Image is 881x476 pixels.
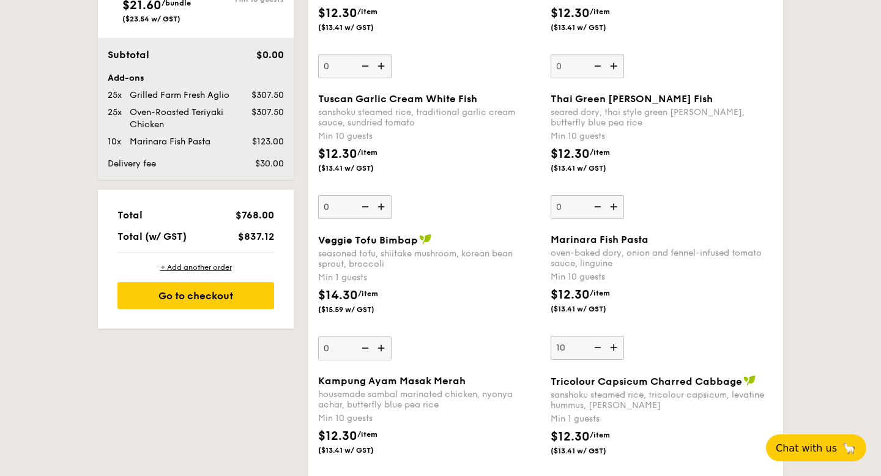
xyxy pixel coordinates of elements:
[551,271,773,283] div: Min 10 guests
[251,107,284,117] span: $307.50
[743,375,756,386] img: icon-vegan.f8ff3823.svg
[551,163,634,173] span: ($13.41 w/ GST)
[252,136,284,147] span: $123.00
[318,375,466,387] span: Kampung Ayam Masak Merah
[256,49,284,61] span: $0.00
[776,442,837,454] span: Chat with us
[551,130,773,143] div: Min 10 guests
[419,234,431,245] img: icon-vegan.f8ff3823.svg
[318,337,392,360] input: Veggie Tofu Bimbapseasoned tofu, shiitake mushroom, korean bean sprout, broccoliMin 1 guests$14.3...
[551,93,713,105] span: Thai Green [PERSON_NAME] Fish
[357,148,377,157] span: /item
[318,195,392,219] input: Tuscan Garlic Cream White Fishsanshoku steamed rice, traditional garlic cream sauce, sundried tom...
[103,136,125,148] div: 10x
[551,446,634,456] span: ($13.41 w/ GST)
[125,106,236,131] div: Oven-Roasted Teriyaki Chicken
[318,234,418,246] span: Veggie Tofu Bimbap
[587,195,606,218] img: icon-reduce.1d2dbef1.svg
[318,412,541,425] div: Min 10 guests
[108,49,149,61] span: Subtotal
[117,262,274,272] div: + Add another order
[125,89,236,102] div: Grilled Farm Fresh Aglio
[551,54,624,78] input: assam spiced broth, baked white fish, butterfly blue pea riceMin 10 guests$12.30/item($13.41 w/ GST)
[551,248,773,269] div: oven-baked dory, onion and fennel-infused tomato sauce, linguine
[551,376,742,387] span: Tricolour Capsicum Charred Cabbage
[373,54,392,78] img: icon-add.58712e84.svg
[357,430,377,439] span: /item
[590,431,610,439] span: /item
[318,6,357,21] span: $12.30
[318,163,401,173] span: ($13.41 w/ GST)
[117,231,187,242] span: Total (w/ GST)
[587,336,606,359] img: icon-reduce.1d2dbef1.svg
[355,337,373,360] img: icon-reduce.1d2dbef1.svg
[318,93,477,105] span: Tuscan Garlic Cream White Fish
[373,195,392,218] img: icon-add.58712e84.svg
[606,195,624,218] img: icon-add.58712e84.svg
[551,6,590,21] span: $12.30
[590,289,610,297] span: /item
[606,336,624,359] img: icon-add.58712e84.svg
[318,23,401,32] span: ($13.41 w/ GST)
[551,23,634,32] span: ($13.41 w/ GST)
[551,304,634,314] span: ($13.41 w/ GST)
[108,72,284,84] div: Add-ons
[355,54,373,78] img: icon-reduce.1d2dbef1.svg
[551,288,590,302] span: $12.30
[103,106,125,119] div: 25x
[108,158,156,169] span: Delivery fee
[122,15,180,23] span: ($23.54 w/ GST)
[318,54,392,78] input: with nyonya [PERSON_NAME] paste, mini bread roll, roasted potatoMin 10 guests$12.30/item($13.41 w...
[236,209,274,221] span: $768.00
[318,147,357,162] span: $12.30
[318,272,541,284] div: Min 1 guests
[125,136,236,148] div: Marinara Fish Pasta
[551,147,590,162] span: $12.30
[318,288,358,303] span: $14.30
[551,413,773,425] div: Min 1 guests
[373,337,392,360] img: icon-add.58712e84.svg
[318,248,541,269] div: seasoned tofu, shiitake mushroom, korean bean sprout, broccoli
[842,441,857,455] span: 🦙
[551,107,773,128] div: seared dory, thai style green [PERSON_NAME], butterfly blue pea rice
[318,107,541,128] div: sanshoku steamed rice, traditional garlic cream sauce, sundried tomato
[318,130,541,143] div: Min 10 guests
[551,195,624,219] input: Thai Green [PERSON_NAME] Fishseared dory, thai style green [PERSON_NAME], butterfly blue pea rice...
[117,282,274,309] div: Go to checkout
[355,195,373,218] img: icon-reduce.1d2dbef1.svg
[103,89,125,102] div: 25x
[251,90,284,100] span: $307.50
[766,434,866,461] button: Chat with us🦙
[255,158,284,169] span: $30.00
[551,390,773,411] div: sanshoku steamed rice, tricolour capsicum, levatine hummus, [PERSON_NAME]
[606,54,624,78] img: icon-add.58712e84.svg
[551,336,624,360] input: Marinara Fish Pastaoven-baked dory, onion and fennel-infused tomato sauce, linguineMin 10 guests$...
[318,305,401,314] span: ($15.59 w/ GST)
[551,234,649,245] span: Marinara Fish Pasta
[357,7,377,16] span: /item
[587,54,606,78] img: icon-reduce.1d2dbef1.svg
[318,389,541,410] div: housemade sambal marinated chicken, nyonya achar, butterfly blue pea rice
[238,231,274,242] span: $837.12
[551,430,590,444] span: $12.30
[358,289,378,298] span: /item
[318,429,357,444] span: $12.30
[590,7,610,16] span: /item
[318,445,401,455] span: ($13.41 w/ GST)
[590,148,610,157] span: /item
[117,209,143,221] span: Total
